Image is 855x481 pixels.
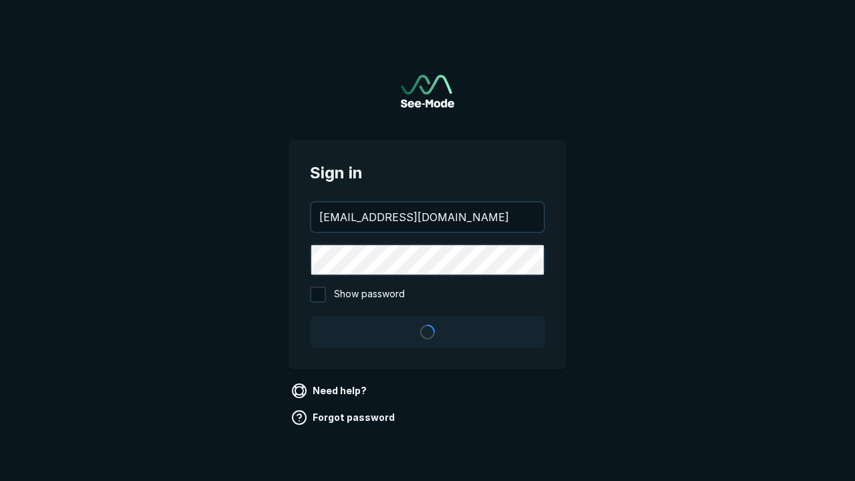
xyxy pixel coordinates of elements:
a: Go to sign in [401,75,454,108]
span: Sign in [310,161,545,185]
img: See-Mode Logo [401,75,454,108]
a: Forgot password [289,407,400,428]
span: Show password [334,287,405,303]
input: your@email.com [311,202,544,232]
a: Need help? [289,380,372,402]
